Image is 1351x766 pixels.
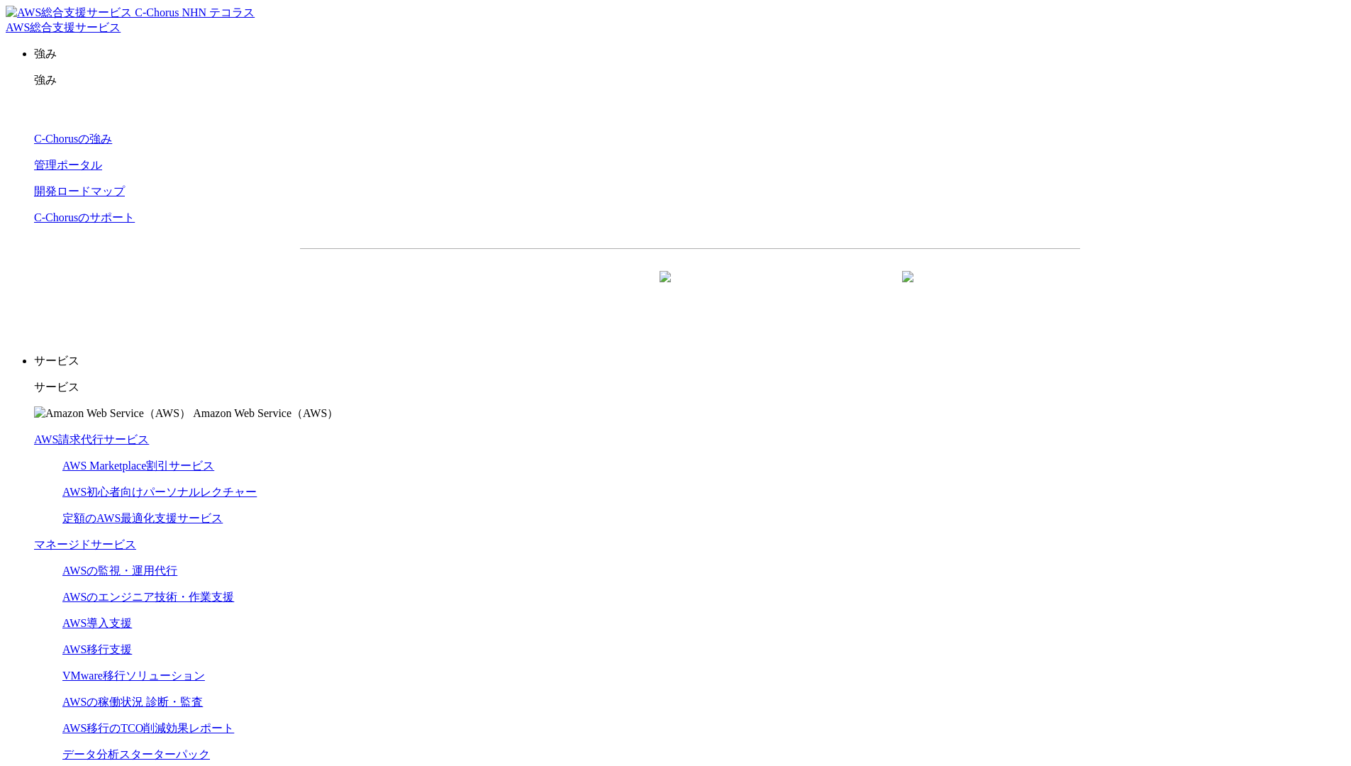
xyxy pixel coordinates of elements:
a: 定額のAWS最適化支援サービス [62,512,223,524]
img: Amazon Web Service（AWS） [34,406,191,421]
a: AWSのエンジニア技術・作業支援 [62,591,234,603]
a: C-Chorusのサポート [34,211,135,223]
img: AWS総合支援サービス C-Chorus [6,6,179,21]
span: Amazon Web Service（AWS） [193,407,338,419]
a: AWSの稼働状況 診断・監査 [62,696,203,708]
a: AWS移行のTCO削減効果レポート [62,722,234,734]
a: 開発ロードマップ [34,185,125,197]
img: 矢印 [902,271,913,308]
p: 強み [34,73,1345,88]
a: 管理ポータル [34,159,102,171]
p: サービス [34,354,1345,369]
a: AWS初心者向けパーソナルレクチャー [62,486,257,498]
a: AWS請求代行サービス [34,433,149,445]
p: 強み [34,47,1345,62]
a: AWS Marketplace割引サービス [62,460,214,472]
a: AWS移行支援 [62,643,132,655]
a: AWS導入支援 [62,617,132,629]
a: データ分析スターターパック [62,748,210,760]
a: C-Chorusの強み [34,133,112,145]
a: AWS総合支援サービス C-Chorus NHN テコラスAWS総合支援サービス [6,6,255,33]
a: AWSの監視・運用代行 [62,565,177,577]
a: マネージドサービス [34,538,136,550]
a: 資料を請求する [455,272,683,307]
p: サービス [34,380,1345,395]
a: VMware移行ソリューション [62,670,205,682]
img: 矢印 [660,271,671,308]
a: まずは相談する [697,272,925,307]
